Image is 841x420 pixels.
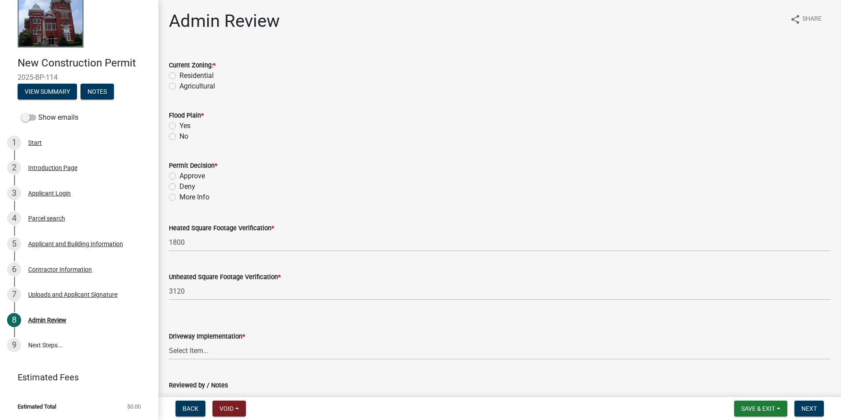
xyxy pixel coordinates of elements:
label: Flood Plain [169,113,204,119]
div: 2 [7,161,21,175]
span: Share [802,14,822,25]
span: 2025-BP-114 [18,73,141,81]
button: shareShare [783,11,829,28]
h1: Admin Review [169,11,280,32]
i: share [790,14,801,25]
button: Back [176,401,205,416]
div: 7 [7,287,21,302]
label: Agricultural [179,81,215,92]
button: Next [794,401,824,416]
span: Estimated Total [18,404,56,409]
div: Applicant and Building Information [28,241,123,247]
div: Uploads and Applicant Signature [28,291,117,298]
label: Driveway Implementation [169,334,245,340]
div: 1 [7,136,21,150]
label: Approve [179,171,205,181]
span: Void [219,405,234,412]
div: 5 [7,237,21,251]
div: 6 [7,262,21,276]
label: Yes [179,121,190,131]
span: Back [183,405,198,412]
button: Notes [80,84,114,99]
label: Reviewed by / Notes [169,383,228,389]
wm-modal-confirm: Notes [80,88,114,96]
button: View Summary [18,84,77,99]
div: Introduction Page [28,165,77,171]
div: Admin Review [28,317,66,323]
div: 9 [7,338,21,352]
label: More Info [179,192,209,203]
div: Contractor Information [28,266,92,273]
button: Save & Exit [734,401,787,416]
label: No [179,131,188,142]
label: Unheated Square Footage Verification [169,274,281,280]
label: Current Zoning: [169,63,216,69]
a: Estimated Fees [7,368,144,386]
div: 8 [7,313,21,327]
label: Permit Decision [169,163,217,169]
div: Start [28,140,42,146]
wm-modal-confirm: Summary [18,88,77,96]
div: 4 [7,211,21,225]
div: Applicant Login [28,190,71,196]
label: Heated Square Footage Verification [169,225,274,232]
div: 3 [7,186,21,200]
div: Parcel search [28,215,65,221]
span: Save & Exit [741,405,775,412]
span: $0.00 [127,404,141,409]
label: Deny [179,181,195,192]
button: Void [212,401,246,416]
h4: New Construction Permit [18,57,151,70]
label: Residential [179,70,214,81]
span: Next [801,405,817,412]
label: Show emails [21,112,78,123]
